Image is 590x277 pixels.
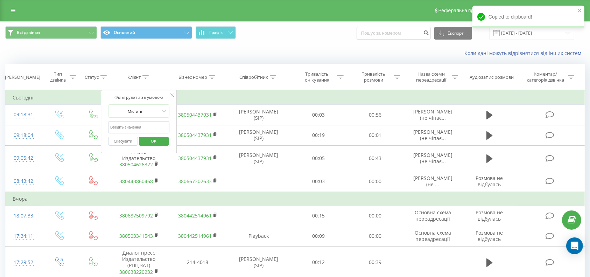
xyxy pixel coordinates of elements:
[525,71,566,83] div: Коментар/категорія дзвінка
[209,30,223,35] span: Графік
[178,74,207,80] div: Бізнес номер
[403,206,462,226] td: Основна схема переадресації
[100,26,192,39] button: Основний
[464,50,585,56] a: Коли дані можуть відрізнятися вiд інших систем
[403,226,462,246] td: Основна схема переадресації
[434,27,472,40] button: Експорт
[127,74,141,80] div: Клієнт
[119,161,153,168] a: 380504626322
[13,174,35,188] div: 08:43:42
[85,74,99,80] div: Статус
[347,206,403,226] td: 00:00
[355,71,392,83] div: Тривалість розмови
[298,71,336,83] div: Тривалість очікування
[290,105,347,125] td: 00:03
[347,226,403,246] td: 00:00
[566,237,583,254] div: Open Intercom Messenger
[413,175,452,188] span: [PERSON_NAME] (не ...
[119,178,153,185] a: 380443860468
[476,175,503,188] span: Розмова не відбулась
[227,145,290,171] td: [PERSON_NAME] (SIP)
[290,125,347,145] td: 00:19
[178,155,212,161] a: 380504437931
[413,71,450,83] div: Назва схеми переадресації
[178,212,212,219] a: 380442514961
[227,125,290,145] td: [PERSON_NAME] (SIP)
[472,6,584,28] div: Copied to clipboard!
[290,206,347,226] td: 00:15
[227,105,290,125] td: [PERSON_NAME] (SIP)
[438,8,490,13] span: Реферальна програма
[13,229,35,243] div: 17:34:11
[108,94,170,101] div: Фільтрувати за умовою
[239,74,268,80] div: Співробітник
[119,233,153,239] a: 380503341543
[108,121,170,133] input: Введіть значення
[577,8,582,14] button: close
[178,111,212,118] a: 380504437931
[13,129,35,142] div: 09:18:04
[476,229,503,242] span: Розмова не відбулась
[290,171,347,192] td: 00:03
[413,152,452,165] span: [PERSON_NAME] (не чіпає...
[227,226,290,246] td: Playback
[108,137,138,146] button: Скасувати
[347,105,403,125] td: 00:56
[17,30,40,35] span: Всі дзвінки
[13,256,35,269] div: 17:29:52
[178,132,212,138] a: 380504437931
[5,74,40,80] div: [PERSON_NAME]
[290,145,347,171] td: 00:05
[178,233,212,239] a: 380442514961
[13,209,35,223] div: 18:07:33
[13,108,35,122] div: 09:18:31
[347,125,403,145] td: 00:01
[290,226,347,246] td: 00:09
[144,136,163,146] span: OK
[6,91,585,105] td: Сьогодні
[413,108,452,121] span: [PERSON_NAME] (не чіпає...
[5,26,97,39] button: Всі дзвінки
[139,137,169,146] button: OK
[6,192,585,206] td: Вчора
[110,145,168,171] td: Пчела Издательство
[48,71,68,83] div: Тип дзвінка
[347,145,403,171] td: 00:43
[347,171,403,192] td: 00:00
[119,212,153,219] a: 380687509792
[357,27,431,40] input: Пошук за номером
[470,74,514,80] div: Аудіозапис розмови
[196,26,236,39] button: Графік
[119,269,153,275] a: 380638220232
[413,129,452,141] span: [PERSON_NAME] (не чіпає...
[476,209,503,222] span: Розмова не відбулась
[13,151,35,165] div: 09:05:42
[178,178,212,185] a: 380667302633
